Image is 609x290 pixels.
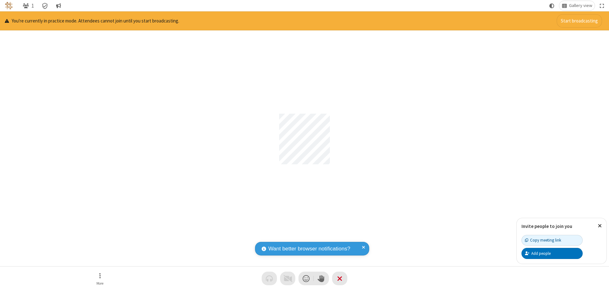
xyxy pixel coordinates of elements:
[521,248,583,259] button: Add people
[39,1,51,10] div: Meeting details Encryption enabled
[559,1,595,10] button: Change layout
[521,223,572,229] label: Invite people to join you
[525,237,561,243] div: Copy meeting link
[262,272,277,285] button: Audio problem - check your Internet connection or call by phone
[53,1,63,10] button: Conversation
[90,269,109,287] button: Open menu
[280,272,295,285] button: Video
[557,14,602,28] button: Start broadcasting
[31,3,34,9] span: 1
[20,1,36,10] button: Open participant list
[5,2,13,9] img: QA Selenium DO NOT DELETE OR CHANGE
[96,281,103,285] span: More
[268,245,350,253] span: Want better browser notifications?
[5,17,179,25] p: You're currently in practice mode. Attendees cannot join until you start broadcasting.
[547,1,557,10] button: Using system theme
[332,272,347,285] button: End or leave meeting
[569,3,592,8] span: Gallery view
[597,1,607,10] button: Fullscreen
[593,218,606,234] button: Close popover
[314,272,329,285] button: Raise hand
[298,272,314,285] button: Send a reaction
[521,235,583,246] button: Copy meeting link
